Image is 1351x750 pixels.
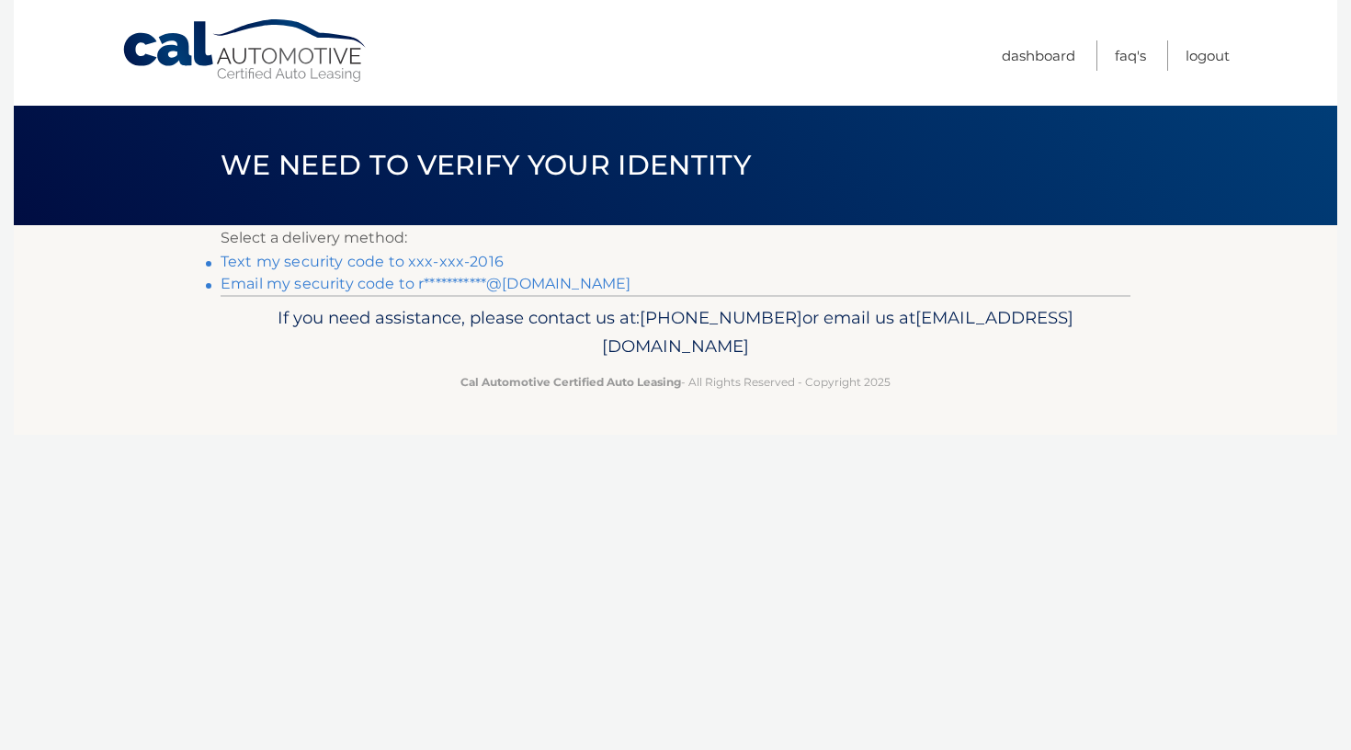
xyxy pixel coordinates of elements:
p: If you need assistance, please contact us at: or email us at [233,303,1118,362]
a: Cal Automotive [121,18,369,84]
a: Logout [1186,40,1230,71]
a: Dashboard [1002,40,1075,71]
p: - All Rights Reserved - Copyright 2025 [233,372,1118,392]
a: Text my security code to xxx-xxx-2016 [221,253,504,270]
a: FAQ's [1115,40,1146,71]
span: We need to verify your identity [221,148,751,182]
strong: Cal Automotive Certified Auto Leasing [460,375,681,389]
span: [PHONE_NUMBER] [640,307,802,328]
p: Select a delivery method: [221,225,1130,251]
